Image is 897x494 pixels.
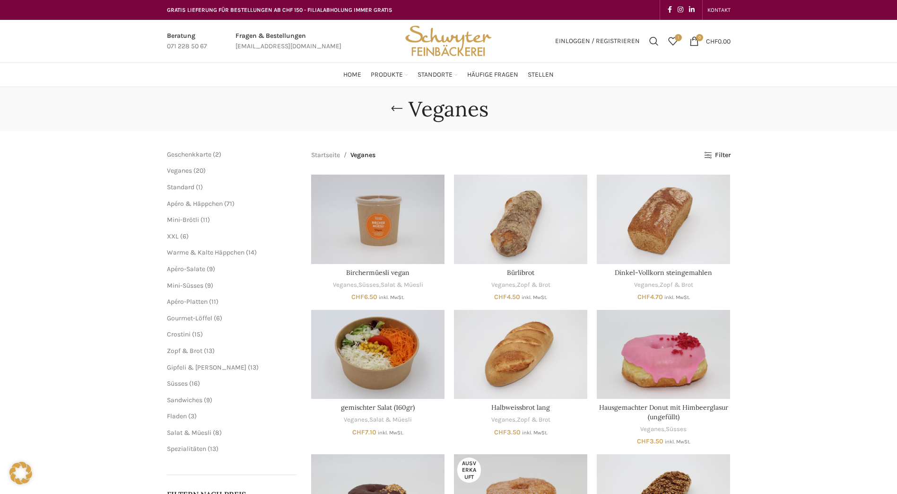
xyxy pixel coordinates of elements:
[167,379,188,388] a: Süsses
[167,265,205,273] a: Apéro-Salate
[467,65,518,84] a: Häufige Fragen
[707,7,731,13] span: KONTAKT
[381,281,423,290] a: Salat & Müesli
[494,293,507,301] span: CHF
[666,425,687,434] a: Süsses
[167,445,206,453] a: Spezialitäten
[167,150,211,159] a: Geschenkkarte
[660,281,693,290] a: Zopf & Brot
[358,281,379,290] a: Süsses
[454,415,587,424] div: ,
[215,429,219,437] span: 8
[194,330,200,338] span: 15
[704,151,730,159] a: Filter
[385,99,409,118] a: Go back
[167,363,246,371] span: Gipfeli & [PERSON_NAME]
[418,65,458,84] a: Standorte
[663,32,682,51] div: Meine Wunschliste
[167,7,392,13] span: GRATIS LIEFERUNG FÜR BESTELLUNGEN AB CHF 150 - FILIALABHOLUNG IMMER GRATIS
[352,428,365,436] span: CHF
[696,34,703,41] span: 0
[599,403,728,421] a: Hausgemachter Donut mit Himbeerglasur (ungefüllt)
[491,281,515,290] a: Veganes
[371,71,403,79] span: Produkte
[522,294,547,300] small: inkl. MwSt.
[409,97,488,122] h1: Veganes
[226,200,232,208] span: 71
[637,437,650,445] span: CHF
[494,428,521,436] bdi: 3.50
[248,248,254,256] span: 14
[663,32,682,51] a: 1
[644,32,663,51] a: Suchen
[311,310,444,399] a: gemischter Salat (160gr)
[418,71,453,79] span: Standorte
[167,330,191,338] span: Crostini
[167,216,199,224] span: Mini-Brötli
[706,37,718,45] span: CHF
[167,429,211,437] span: Salat & Müesli
[311,415,444,424] div: ,
[706,37,731,45] bdi: 0.00
[311,150,375,160] nav: Breadcrumb
[665,3,675,17] a: Facebook social link
[640,425,664,434] a: Veganes
[685,32,735,51] a: 0 CHF0.00
[167,232,179,240] a: XXL
[167,412,187,420] a: Fladen
[454,281,587,290] div: ,
[686,3,697,17] a: Linkedin social link
[346,268,409,277] a: Birchermüesli vegan
[597,310,730,399] a: Hausgemachter Donut mit Himbeerglasur (ungefüllt)
[167,200,223,208] a: Apéro & Häppchen
[167,183,194,191] a: Standard
[597,175,730,264] a: Dinkel-Vollkorn steingemahlen
[343,65,361,84] a: Home
[615,268,712,277] a: Dinkel-Vollkorn steingemahlen
[167,314,212,322] span: Gourmet-Löffel
[167,347,202,355] span: Zopf & Brot
[507,268,534,277] a: Bürlibrot
[196,167,203,175] span: 20
[634,281,658,290] a: Veganes
[454,175,587,264] a: Bürlibrot
[352,428,376,436] bdi: 7.10
[494,293,520,301] bdi: 4.50
[167,396,202,404] span: Sandwiches
[215,150,219,159] span: 2
[555,38,640,44] span: Einloggen / Registrieren
[664,294,690,300] small: inkl. MwSt.
[311,150,340,160] a: Startseite
[457,458,481,483] span: Ausverkauft
[167,167,192,175] a: Veganes
[167,298,208,306] a: Apéro-Platten
[351,293,364,301] span: CHF
[351,293,377,301] bdi: 6.50
[250,363,256,371] span: 13
[343,71,361,79] span: Home
[369,415,412,424] a: Salat & Müesli
[198,183,200,191] span: 1
[528,71,554,79] span: Stellen
[550,32,644,51] a: Einloggen / Registrieren
[703,0,735,19] div: Secondary navigation
[675,3,686,17] a: Instagram social link
[491,415,515,424] a: Veganes
[637,293,663,301] bdi: 4.70
[211,298,216,306] span: 11
[167,282,203,290] a: Mini-Süsses
[522,430,548,436] small: inkl. MwSt.
[379,294,404,300] small: inkl. MwSt.
[162,65,735,84] div: Main navigation
[402,36,495,44] a: Site logo
[675,34,682,41] span: 1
